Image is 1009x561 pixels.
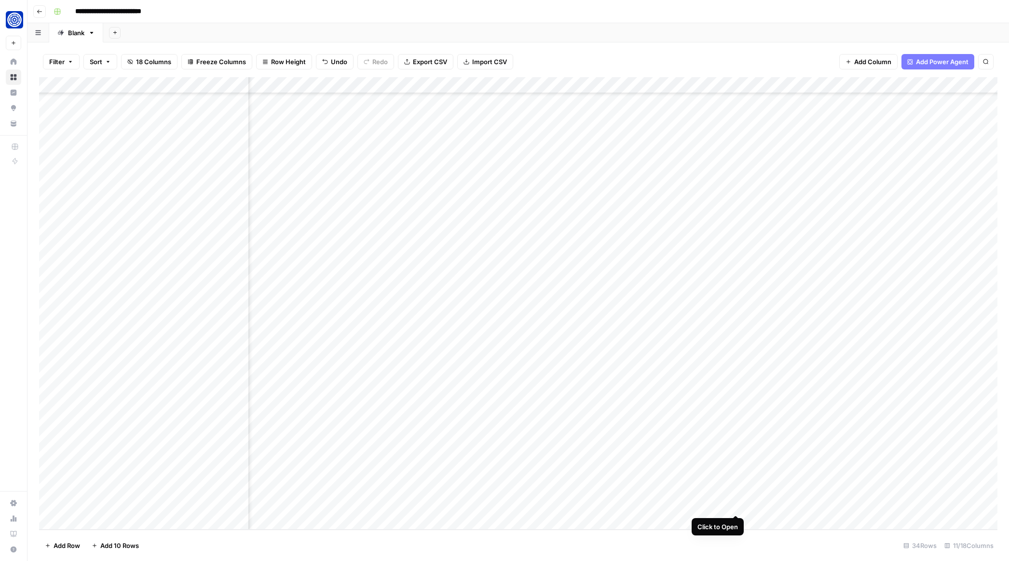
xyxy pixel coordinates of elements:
[398,54,453,69] button: Export CSV
[256,54,312,69] button: Row Height
[86,538,145,553] button: Add 10 Rows
[196,57,246,67] span: Freeze Columns
[49,23,103,42] a: Blank
[916,57,968,67] span: Add Power Agent
[6,11,23,28] img: Fundwell Logo
[6,116,21,131] a: Your Data
[181,54,252,69] button: Freeze Columns
[697,522,738,532] div: Click to Open
[457,54,513,69] button: Import CSV
[6,100,21,116] a: Opportunities
[6,495,21,511] a: Settings
[472,57,507,67] span: Import CSV
[6,511,21,526] a: Usage
[68,28,84,38] div: Blank
[6,8,21,32] button: Workspace: Fundwell
[121,54,177,69] button: 18 Columns
[331,57,347,67] span: Undo
[39,538,86,553] button: Add Row
[839,54,898,69] button: Add Column
[941,538,997,553] div: 11/18 Columns
[6,54,21,69] a: Home
[136,57,171,67] span: 18 Columns
[413,57,447,67] span: Export CSV
[271,57,306,67] span: Row Height
[316,54,354,69] button: Undo
[6,526,21,542] a: Learning Hub
[357,54,394,69] button: Redo
[43,54,80,69] button: Filter
[83,54,117,69] button: Sort
[6,542,21,557] button: Help + Support
[900,538,941,553] div: 34 Rows
[901,54,974,69] button: Add Power Agent
[6,85,21,100] a: Insights
[372,57,388,67] span: Redo
[49,57,65,67] span: Filter
[100,541,139,550] span: Add 10 Rows
[854,57,891,67] span: Add Column
[90,57,102,67] span: Sort
[54,541,80,550] span: Add Row
[6,69,21,85] a: Browse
